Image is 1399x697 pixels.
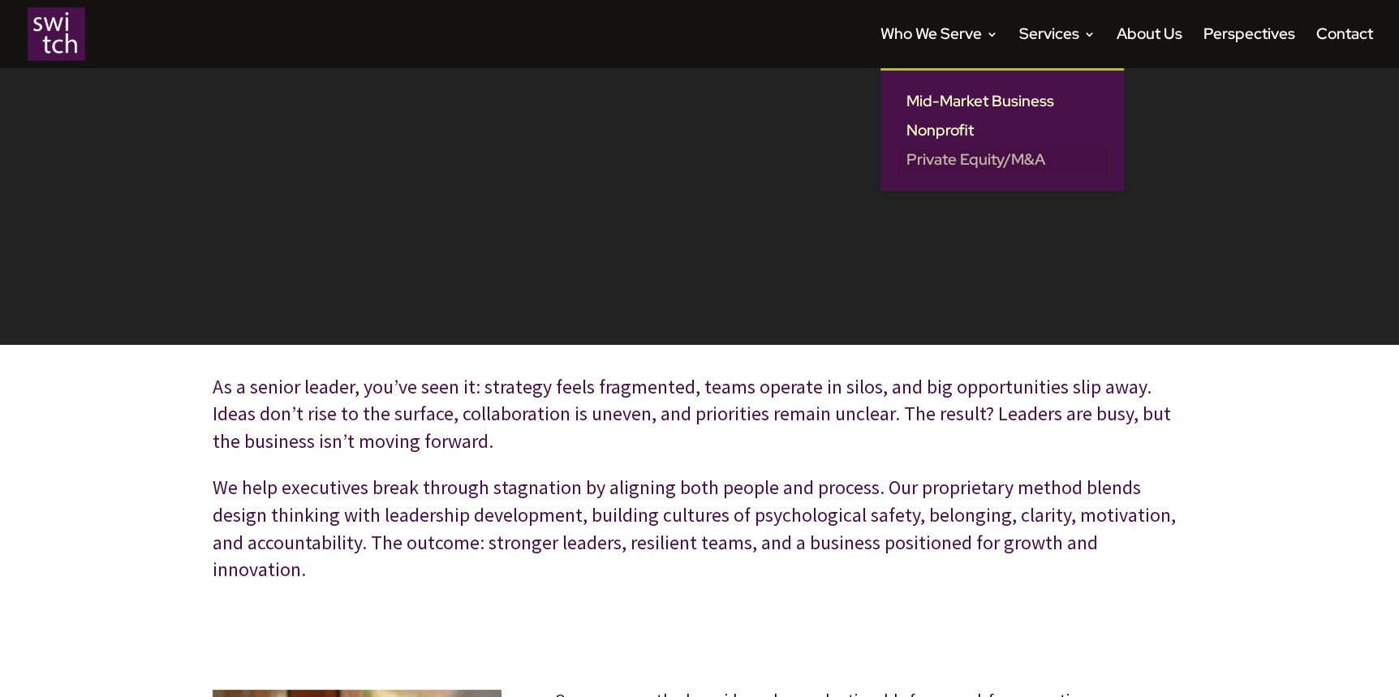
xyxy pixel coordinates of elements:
a: Contact [1316,28,1373,68]
a: Private Equity/M&A [897,145,1108,174]
a: Perspectives [1203,28,1295,68]
a: About Us [1117,28,1182,68]
a: Who We Serve [880,28,998,68]
a: Nonprofit [897,116,1108,145]
p: As a senior leader, you’ve seen it: strategy feels fragmented, teams operate in silos, and big op... [213,373,1186,475]
p: We help executives break through stagnation by aligning both people and process. Our proprietary ... [213,474,1186,583]
a: Services [1019,28,1096,68]
a: Mid-Market Business [897,87,1108,116]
